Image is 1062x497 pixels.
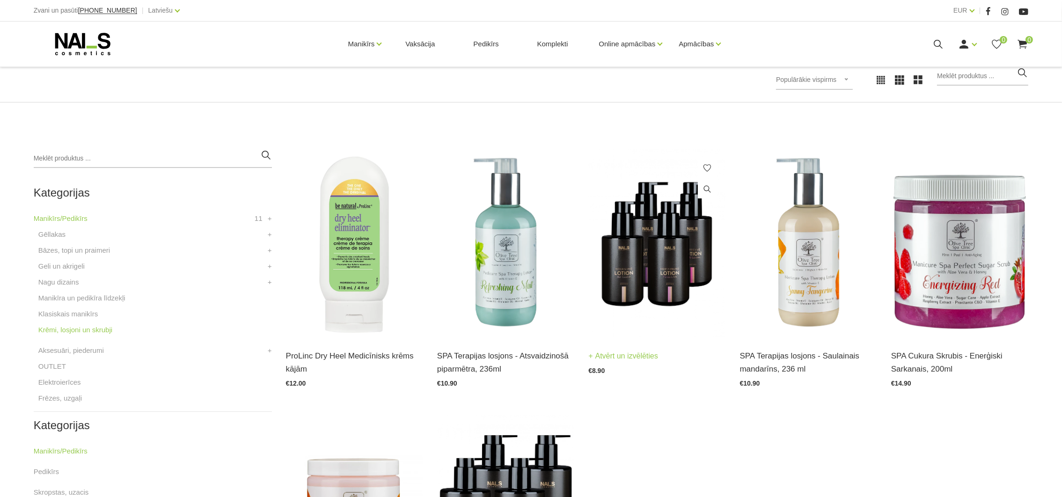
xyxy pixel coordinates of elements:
a: Vaksācija [398,22,442,66]
a: SPA Terapijas losjons - Saulainais mandarīns, 236 ml [740,350,877,375]
a: + [268,229,272,240]
a: Online apmācības [599,25,655,63]
a: Manikīrs/Pedikīrs [34,213,88,224]
a: Elektroierīces [38,377,81,388]
a: Aksesuāri, piederumi [38,345,104,356]
a: Apmācības [679,25,714,63]
a: + [268,345,272,356]
span: €14.90 [891,380,911,387]
input: Meklēt produktus ... [34,149,272,168]
a: Krēmi, losjoni un skrubji [38,324,112,336]
img: Atsvaidzinošs Spa Tearpijas losjons pēdām/kājām ar piparmētras aromātu.Spa Terapijas pēdu losjons... [437,149,574,338]
a: Manikīrs/Pedikīrs [34,446,88,457]
span: 0 [1025,36,1033,44]
a: Pedikīrs [466,22,506,66]
input: Meklēt produktus ... [937,67,1028,86]
span: Populārākie vispirms [776,76,836,83]
a: Geli un akrigeli [38,261,85,272]
a: + [268,245,272,256]
a: Komplekti [530,22,576,66]
a: Gēllakas [38,229,66,240]
div: Zvani un pasūti [34,5,137,16]
span: | [979,5,981,16]
a: + [268,261,272,272]
a: EUR [953,5,967,16]
a: Pedikīrs [34,466,59,477]
span: €12.00 [286,380,306,387]
span: 11 [255,213,263,224]
a: [PHONE_NUMBER] [78,7,137,14]
span: | [142,5,144,16]
a: Manikīrs [348,25,375,63]
a: + [268,277,272,288]
a: + [268,213,272,224]
img: Krēms novērš uzstaigājumu rašanos, pēdu plaisāšanu, varžacu veidošanos. Labākais risinājums, lai ... [286,149,423,338]
h2: Kategorijas [34,419,272,431]
a: Atvērt un izvēlēties [588,350,658,363]
a: Klasiskais manikīrs [38,308,98,320]
a: OUTLET [38,361,66,372]
span: 0 [1000,36,1007,44]
img: Īpaši ieteikts sausai un raupjai ādai. Unikāls vitamīnu un enerģijas skrubis ar ādas atjaunošanas... [891,149,1028,338]
a: ProLinc Dry Heel Medicīnisks krēms kājām [286,350,423,375]
span: €8.90 [588,367,605,374]
a: SPA Cukura Skrubis - Enerģiski Sarkanais, 200ml [891,350,1028,375]
a: Latviešu [148,5,173,16]
a: SPA Terapijas losjons - Atsvaidzinošā piparmētra, 236ml [437,350,574,375]
a: Manikīra un pedikīra līdzekļi [38,292,125,304]
h2: Kategorijas [34,187,272,199]
a: 0 [1017,38,1028,50]
img: BAROJOŠS roku un ķermeņa LOSJONSBALI COCONUT barojošs roku un ķermeņa losjons paredzēts jebkura t... [588,149,725,338]
span: €10.90 [437,380,457,387]
img: SPA Terapijas losjons - Saulainais mandarīns, 236 mlNodrošina ar vitamīniem, intensīvi atjauno un... [740,149,877,338]
span: €10.90 [740,380,760,387]
a: Bāzes, topi un praimeri [38,245,110,256]
a: 0 [991,38,1003,50]
a: Nagu dizains [38,277,79,288]
a: Frēzes, uzgaļi [38,393,82,404]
